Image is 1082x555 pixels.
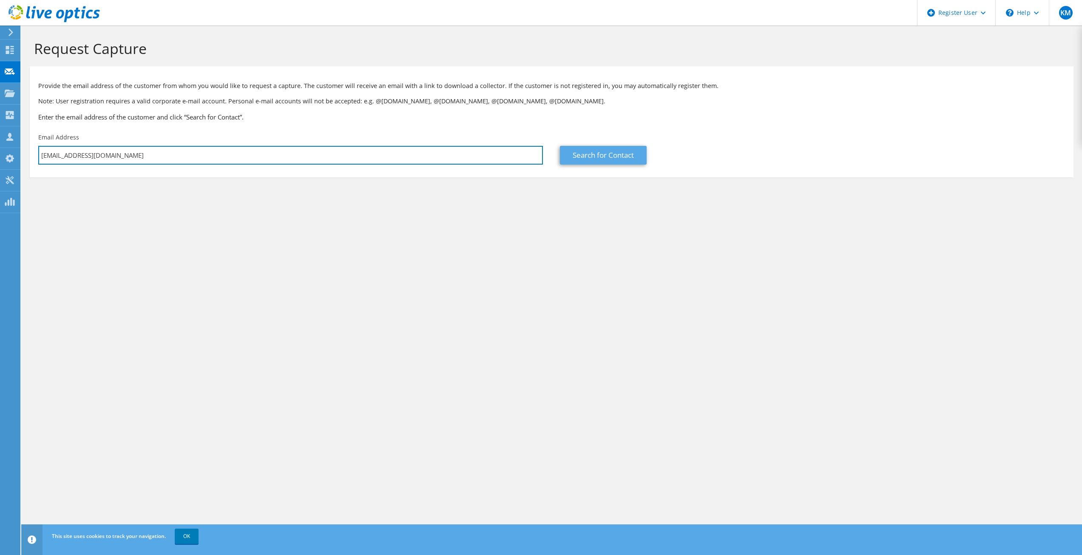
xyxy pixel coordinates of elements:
a: Search for Contact [560,146,647,165]
h3: Enter the email address of the customer and click “Search for Contact”. [38,112,1065,122]
svg: \n [1006,9,1014,17]
p: Note: User registration requires a valid corporate e-mail account. Personal e-mail accounts will ... [38,97,1065,106]
a: OK [175,529,199,544]
p: Provide the email address of the customer from whom you would like to request a capture. The cust... [38,81,1065,91]
h1: Request Capture [34,40,1065,57]
span: KM [1059,6,1073,20]
label: Email Address [38,133,79,142]
span: This site uses cookies to track your navigation. [52,532,166,540]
